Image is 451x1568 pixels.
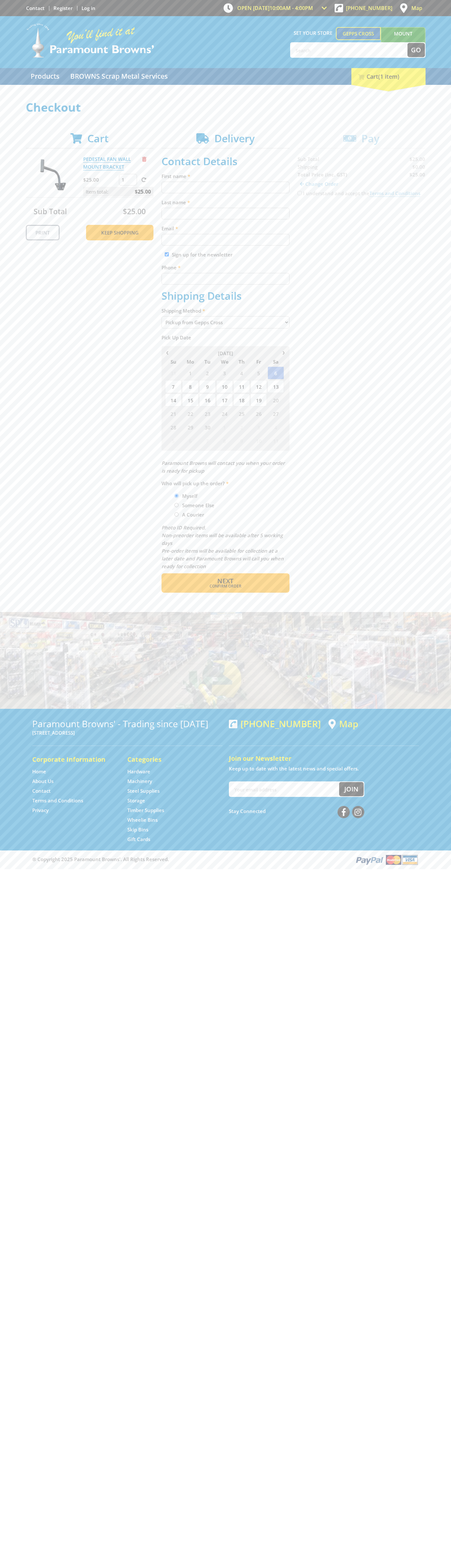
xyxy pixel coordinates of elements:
[250,421,267,434] span: 3
[127,826,148,833] a: Go to the Skip Bins page
[162,208,289,219] input: Please enter your last name.
[199,357,216,366] span: Tu
[268,407,284,420] span: 27
[268,394,284,407] span: 20
[32,778,54,785] a: Go to the About Us page
[199,380,216,393] span: 9
[216,367,233,379] span: 3
[86,225,153,240] a: Keep Shopping
[250,357,267,366] span: Fr
[165,357,181,366] span: Su
[250,407,267,420] span: 26
[175,584,276,588] span: Confirm order
[199,421,216,434] span: 30
[65,68,172,85] a: Go to the BROWNS Scrap Metal Services page
[127,778,152,785] a: Go to the Machinery page
[216,407,233,420] span: 24
[250,394,267,407] span: 19
[381,27,426,52] a: Mount [PERSON_NAME]
[82,5,95,11] a: Log in
[26,854,426,866] div: ® Copyright 2025 Paramount Browns'. All Rights Reserved.
[268,380,284,393] span: 13
[127,797,145,804] a: Go to the Storage page
[182,421,199,434] span: 29
[32,729,222,737] p: [STREET_ADDRESS]
[174,494,179,498] input: Please select who will pick up the order.
[162,264,289,271] label: Phone
[127,836,150,843] a: Go to the Gift Cards page
[165,380,181,393] span: 7
[250,434,267,447] span: 10
[26,5,44,11] a: Go to the Contact page
[290,27,336,39] span: Set your store
[26,68,64,85] a: Go to the Products page
[162,198,289,206] label: Last name
[34,206,67,216] span: Sub Total
[233,394,250,407] span: 18
[229,765,419,772] p: Keep up to date with the latest news and special offers.
[229,803,364,819] div: Stay Connected
[162,234,289,246] input: Please enter your email address.
[162,316,289,328] select: Please select a shipping method.
[26,23,155,58] img: Paramount Browns'
[127,768,150,775] a: Go to the Hardware page
[83,187,153,196] p: Item total:
[174,512,179,517] input: Please select who will pick up the order.
[407,43,425,57] button: Go
[180,490,200,501] label: Myself
[233,367,250,379] span: 4
[182,357,199,366] span: Mo
[182,380,199,393] span: 8
[127,788,160,794] a: Go to the Steel Supplies page
[165,434,181,447] span: 5
[237,5,313,12] span: OPEN [DATE]
[127,817,158,823] a: Go to the Wheelie Bins page
[32,755,114,764] h5: Corporate Information
[250,380,267,393] span: 12
[355,854,419,866] img: PayPal, Mastercard, Visa accepted
[182,394,199,407] span: 15
[180,509,206,520] label: A Courier
[162,479,289,487] label: Who will pick up the order?
[162,307,289,315] label: Shipping Method
[162,524,284,569] em: Photo ID Required. Non-preorder items will be available after 5 working days Pre-order items will...
[32,719,222,729] h3: Paramount Browns' - Trading since [DATE]
[199,394,216,407] span: 16
[229,754,419,763] h5: Join our Newsletter
[268,367,284,379] span: 6
[135,187,151,196] span: $25.00
[233,434,250,447] span: 9
[32,807,49,814] a: Go to the Privacy page
[162,290,289,302] h2: Shipping Details
[218,350,233,357] span: [DATE]
[165,421,181,434] span: 28
[87,131,109,145] span: Cart
[162,273,289,285] input: Please enter your telephone number.
[127,807,164,814] a: Go to the Timber Supplies page
[182,367,199,379] span: 1
[32,797,83,804] a: Go to the Terms and Conditions page
[162,334,289,341] label: Pick Up Date
[216,421,233,434] span: 1
[165,407,181,420] span: 21
[182,434,199,447] span: 6
[268,357,284,366] span: Sa
[172,251,232,258] label: Sign up for the newsletter
[32,768,46,775] a: Go to the Home page
[162,155,289,167] h2: Contact Details
[54,5,73,11] a: Go to the registration page
[180,500,217,511] label: Someone Else
[270,5,313,12] span: 10:00am - 4:00pm
[142,156,146,162] a: Remove from cart
[230,782,339,796] input: Your email address
[214,131,255,145] span: Delivery
[268,434,284,447] span: 11
[268,421,284,434] span: 4
[233,357,250,366] span: Th
[378,73,399,80] span: (1 item)
[217,577,233,585] span: Next
[162,182,289,193] input: Please enter your first name.
[83,176,118,184] p: $25.00
[162,573,289,593] button: Next Confirm order
[233,407,250,420] span: 25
